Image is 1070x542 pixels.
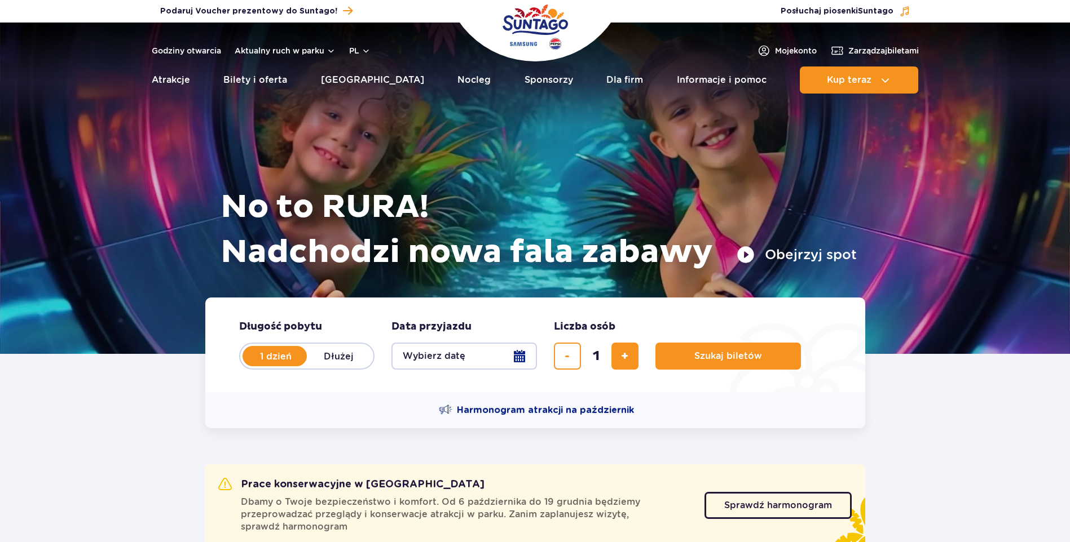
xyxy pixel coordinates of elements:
[235,46,336,55] button: Aktualny ruch w parku
[583,343,610,370] input: liczba biletów
[244,344,308,368] label: 1 dzień
[848,45,919,56] span: Zarządzaj biletami
[321,66,424,94] a: [GEOGRAPHIC_DATA]
[554,343,581,370] button: usuń bilet
[152,45,221,56] a: Godziny otwarcia
[800,66,918,94] button: Kup teraz
[160,6,337,17] span: Podaruj Voucher prezentowy do Suntago!
[827,75,871,85] span: Kup teraz
[737,246,857,264] button: Obejrzyj spot
[781,6,910,17] button: Posłuchaj piosenkiSuntago
[241,496,691,533] span: Dbamy o Twoje bezpieczeństwo i komfort. Od 6 października do 19 grudnia będziemy przeprowadzać pr...
[239,320,322,334] span: Długość pobytu
[677,66,767,94] a: Informacje i pomoc
[223,66,287,94] a: Bilety i oferta
[775,45,817,56] span: Moje konto
[439,403,634,417] a: Harmonogram atrakcji na październik
[830,44,919,57] a: Zarządzajbiletami
[694,351,762,361] span: Szukaj biletów
[724,501,832,510] span: Sprawdź harmonogram
[218,478,485,491] h2: Prace konserwacyjne w [GEOGRAPHIC_DATA]
[525,66,573,94] a: Sponsorzy
[349,45,371,56] button: pl
[221,185,857,275] h1: No to RURA! Nadchodzi nowa fala zabawy
[757,44,817,57] a: Mojekonto
[391,343,537,370] button: Wybierz datę
[655,343,801,370] button: Szukaj biletów
[554,320,615,334] span: Liczba osób
[307,344,371,368] label: Dłużej
[391,320,472,334] span: Data przyjazdu
[205,297,865,392] form: Planowanie wizyty w Park of Poland
[457,66,491,94] a: Nocleg
[611,343,639,370] button: dodaj bilet
[606,66,643,94] a: Dla firm
[704,492,852,519] a: Sprawdź harmonogram
[160,3,353,19] a: Podaruj Voucher prezentowy do Suntago!
[781,6,893,17] span: Posłuchaj piosenki
[457,404,634,416] span: Harmonogram atrakcji na październik
[152,66,190,94] a: Atrakcje
[858,7,893,15] span: Suntago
